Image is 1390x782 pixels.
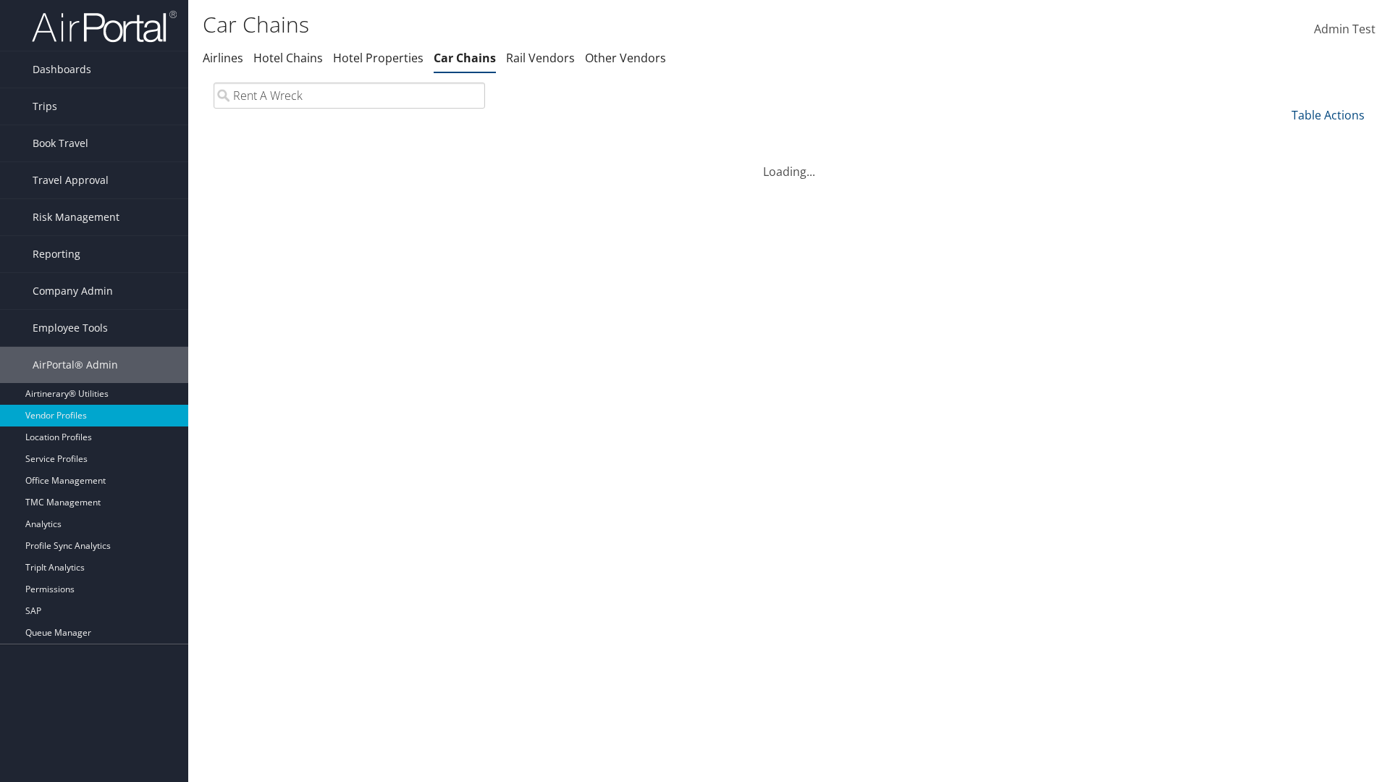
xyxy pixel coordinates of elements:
span: Employee Tools [33,310,108,346]
span: AirPortal® Admin [33,347,118,383]
span: Travel Approval [33,162,109,198]
a: Hotel Properties [333,50,424,66]
div: Loading... [203,146,1376,180]
span: Reporting [33,236,80,272]
a: Airlines [203,50,243,66]
span: Company Admin [33,273,113,309]
a: Car Chains [434,50,496,66]
a: Rail Vendors [506,50,575,66]
span: Risk Management [33,199,119,235]
a: Table Actions [1292,107,1365,123]
h1: Car Chains [203,9,985,40]
a: Admin Test [1314,7,1376,52]
span: Admin Test [1314,21,1376,37]
span: Trips [33,88,57,125]
a: Other Vendors [585,50,666,66]
span: Dashboards [33,51,91,88]
input: Search [214,83,485,109]
img: airportal-logo.png [32,9,177,43]
a: Hotel Chains [253,50,323,66]
span: Book Travel [33,125,88,161]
